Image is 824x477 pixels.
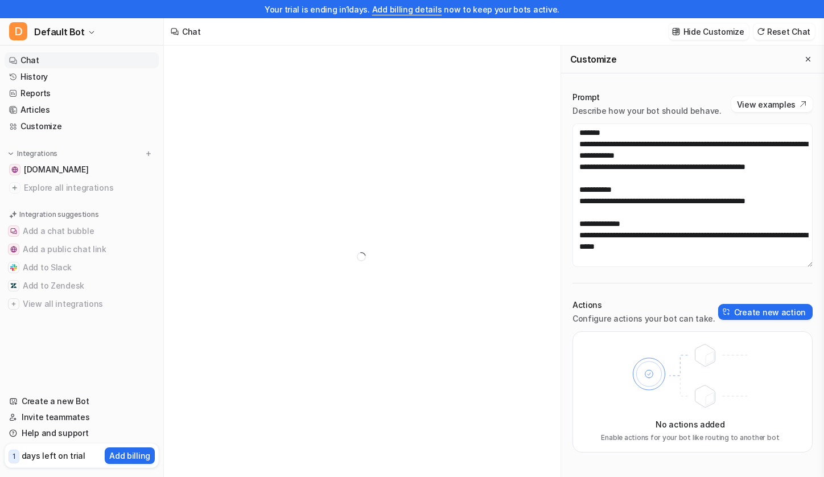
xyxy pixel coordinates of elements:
button: Close flyout [801,52,815,66]
img: menu_add.svg [145,150,153,158]
img: faq.green-got.com [11,166,18,173]
button: View examples [731,96,813,112]
a: Add billing details [372,5,442,14]
a: Explore all integrations [5,180,159,196]
img: customize [672,27,680,36]
button: Add billing [105,447,155,464]
p: Enable actions for your bot like routing to another bot [601,433,779,443]
button: Add a public chat linkAdd a public chat link [5,240,159,258]
p: No actions added [656,418,725,430]
button: Hide Customize [669,23,749,40]
button: Create new action [718,304,813,320]
img: Add a chat bubble [10,228,17,235]
p: Prompt [572,92,722,103]
p: Hide Customize [683,26,744,38]
img: create-action-icon.svg [723,308,731,316]
img: explore all integrations [9,182,20,194]
button: Add to SlackAdd to Slack [5,258,159,277]
p: Configure actions your bot can take. [572,313,715,324]
span: D [9,22,27,40]
img: Add to Slack [10,264,17,271]
p: Describe how your bot should behave. [572,105,722,117]
a: faq.green-got.com[DOMAIN_NAME] [5,162,159,178]
a: Reports [5,85,159,101]
h2: Customize [570,54,616,65]
img: View all integrations [10,301,17,307]
a: Articles [5,102,159,118]
img: expand menu [7,150,15,158]
img: Add to Zendesk [10,282,17,289]
button: Reset Chat [753,23,815,40]
button: Add to ZendeskAdd to Zendesk [5,277,159,295]
span: [DOMAIN_NAME] [24,164,88,175]
a: Create a new Bot [5,393,159,409]
p: Integration suggestions [19,209,98,220]
div: Chat [182,26,201,38]
img: reset [757,27,765,36]
button: Integrations [5,148,61,159]
a: History [5,69,159,85]
p: Actions [572,299,715,311]
p: days left on trial [22,450,85,462]
p: 1 [13,451,15,462]
span: Explore all integrations [24,179,154,197]
span: Default Bot [34,24,85,40]
img: Add a public chat link [10,246,17,253]
button: Add a chat bubbleAdd a chat bubble [5,222,159,240]
p: Integrations [17,149,57,158]
a: Customize [5,118,159,134]
a: Chat [5,52,159,68]
p: Add billing [109,450,150,462]
button: View all integrationsView all integrations [5,295,159,313]
a: Invite teammates [5,409,159,425]
a: Help and support [5,425,159,441]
